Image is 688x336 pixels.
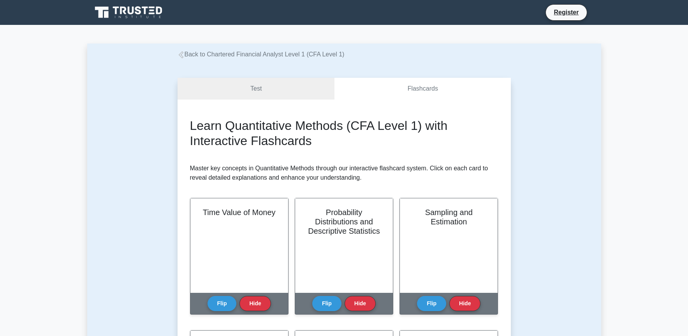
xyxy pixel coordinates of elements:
[200,208,279,217] h2: Time Value of Money
[208,296,237,311] button: Flip
[190,164,498,182] p: Master key concepts in Quantitative Methods through our interactive flashcard system. Click on ea...
[239,296,271,311] button: Hide
[190,118,498,148] h2: Learn Quantitative Methods (CFA Level 1) with Interactive Flashcards
[409,208,488,226] h2: Sampling and Estimation
[312,296,341,311] button: Flip
[417,296,446,311] button: Flip
[345,296,376,311] button: Hide
[449,296,480,311] button: Hide
[304,208,384,236] h2: Probability Distributions and Descriptive Statistics
[178,78,335,100] a: Test
[334,78,510,100] a: Flashcards
[178,51,345,58] a: Back to Chartered Financial Analyst Level 1 (CFA Level 1)
[549,7,583,17] a: Register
